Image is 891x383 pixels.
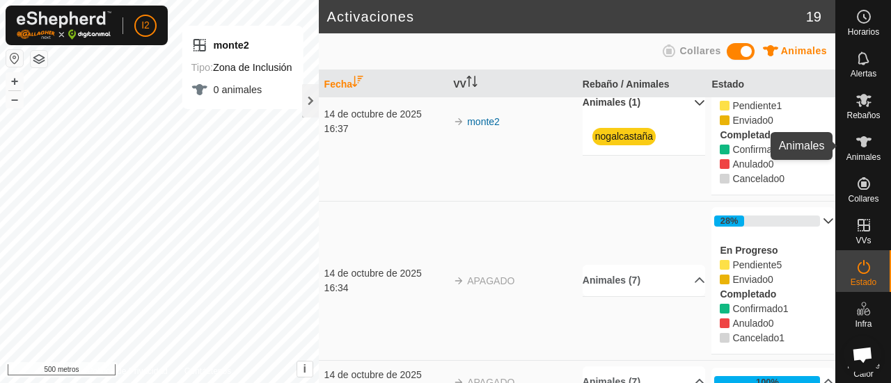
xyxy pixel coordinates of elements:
[324,282,349,293] font: 16:34
[783,303,789,314] font: 1
[779,173,784,184] span: Cancelado
[720,174,730,184] i: 0 Cancelado
[855,319,872,329] font: Infra
[776,100,782,111] font: 1
[720,260,730,270] i: 5 Pendientes 85800, 85799, 85708, 85707, 85709,
[720,304,730,313] i: 1 Confirmado 85706,
[720,288,776,300] font: Completado
[720,215,739,226] font: 28%
[453,116,464,127] img: flecha
[720,129,776,140] font: Completado
[711,235,834,354] p-accordion-content: 28%
[781,45,827,56] font: Animales
[720,275,730,284] i: 0 enviados
[732,173,779,184] font: Cancelado
[324,108,422,120] font: 14 de octubre de 2025
[848,27,879,37] font: Horarios
[324,369,422,380] font: 14 de octubre de 2025
[87,366,167,376] font: Política de Privacidad
[6,73,23,90] button: +
[779,332,784,343] span: Cancelado
[776,259,782,270] span: Pendiente
[768,115,773,126] span: Enviado
[352,78,363,89] p-sorticon: Activar para ordenar
[732,332,779,343] font: Cancelado
[324,268,422,279] font: 14 de octubre de 2025
[846,111,880,120] font: Rebaños
[6,91,23,108] button: –
[768,115,773,126] font: 0
[453,275,464,286] img: flecha
[855,236,871,245] font: VVs
[720,245,778,256] font: En Progreso
[732,115,768,126] span: Pendiente
[31,51,47,67] button: Capas del Mapa
[779,173,784,184] font: 0
[467,275,514,286] font: APAGADO
[732,303,782,314] font: Confirmado
[768,318,774,329] font: 0
[720,159,730,169] i: 0 Anulado
[768,274,773,285] font: 0
[732,144,782,155] font: Confirmado
[783,144,789,155] font: 0
[191,62,213,73] font: Tipo:
[595,131,653,142] a: nogalcastaña
[467,116,500,127] a: monte2
[453,79,466,90] font: VV
[303,363,306,375] font: i
[214,84,262,95] font: 0 animales
[184,365,231,377] a: Contáctenos
[327,9,414,24] font: Activaciones
[17,11,111,40] img: Logotipo de Gallagher
[184,366,231,376] font: Contáctenos
[583,78,670,89] font: Rebaño / Animales
[768,158,774,170] font: 0
[583,275,640,286] font: Animales (7)
[779,332,784,343] font: 1
[714,215,820,227] div: 28%
[720,101,730,111] i: 1 Pendiente 85801,
[324,79,352,90] font: Fecha
[711,207,834,235] p-accordion-header: 28%
[6,50,23,67] button: Restablecer Mapa
[768,158,774,170] span: Anulado
[783,303,789,314] span: Confirmado
[806,9,821,24] font: 19
[11,74,19,88] font: +
[720,318,730,328] i: 0 Anulado
[583,265,705,296] p-accordion-header: Animales (7)
[720,115,730,125] i: 0 enviados
[720,333,730,343] i: 1 Cancelado 85801,
[732,274,768,285] span: Pendiente
[720,145,730,154] i: 0 Confirmado
[844,336,881,373] div: Chat abierto
[679,45,720,56] font: Collares
[297,361,313,377] button: i
[776,259,782,270] font: 5
[11,92,18,106] font: –
[732,158,768,170] font: Anulado
[768,318,774,329] span: Anulado
[846,152,881,162] font: Animales
[732,115,768,126] font: Enviado
[214,40,249,51] font: monte2
[583,97,640,108] font: Animales (1)
[711,76,834,195] p-accordion-content: 0%
[732,274,768,285] font: Enviado
[768,274,773,285] span: Enviado
[213,62,292,73] font: Zona de Inclusión
[141,19,150,31] font: I2
[711,78,744,89] font: Estado
[732,100,776,111] font: Pendiente
[851,277,876,287] font: Estado
[87,365,167,377] a: Política de Privacidad
[732,318,768,329] span: Anulado
[466,78,478,89] p-sorticon: Activar para ordenar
